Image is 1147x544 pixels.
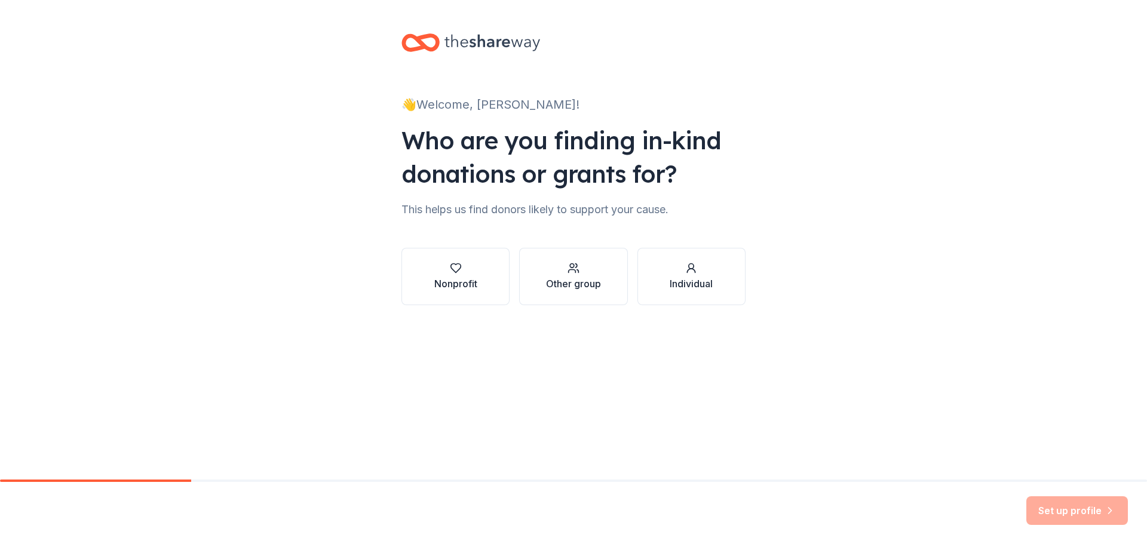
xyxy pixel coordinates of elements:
div: Other group [546,276,601,291]
div: This helps us find donors likely to support your cause. [401,200,746,219]
div: Nonprofit [434,276,477,291]
div: 👋 Welcome, [PERSON_NAME]! [401,95,746,114]
button: Individual [637,248,746,305]
div: Who are you finding in-kind donations or grants for? [401,124,746,190]
button: Nonprofit [401,248,510,305]
div: Individual [670,276,713,291]
button: Other group [519,248,627,305]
